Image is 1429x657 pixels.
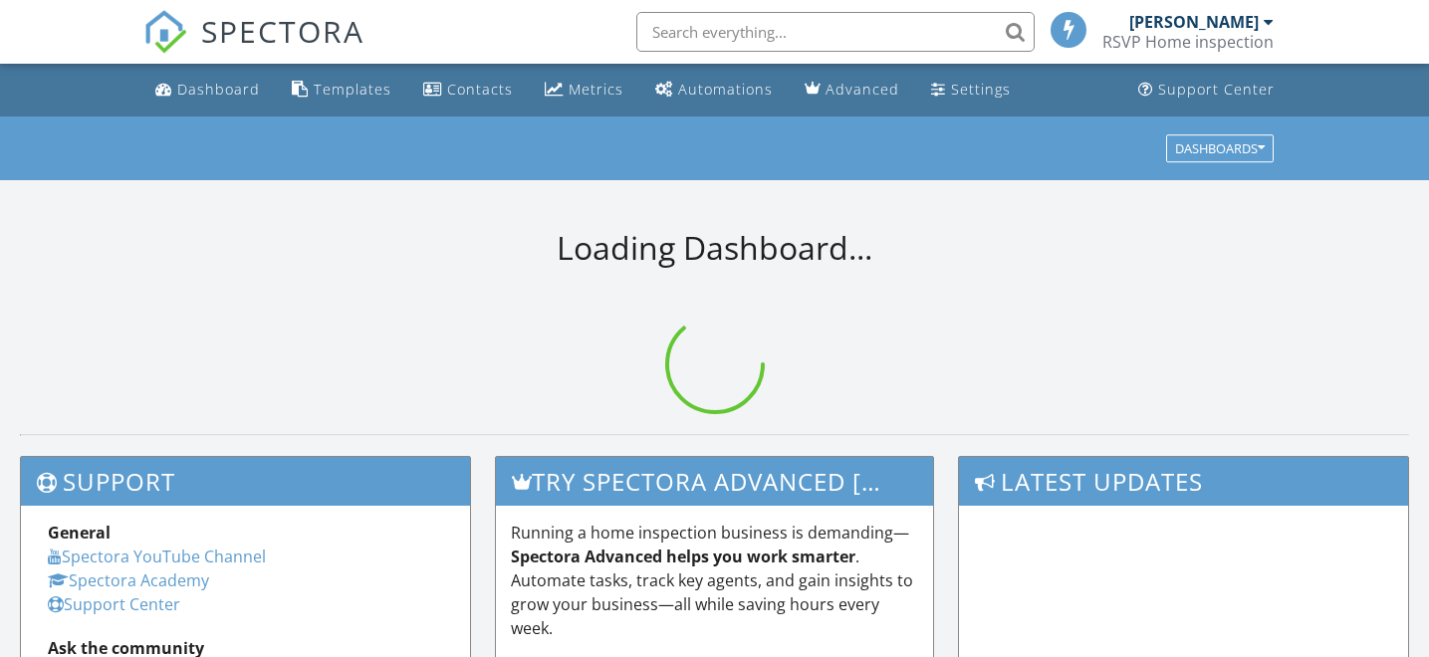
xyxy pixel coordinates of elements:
strong: Spectora Advanced helps you work smarter [511,546,855,567]
div: Templates [314,80,391,99]
a: Dashboard [147,72,268,109]
input: Search everything... [636,12,1035,52]
a: Spectora YouTube Channel [48,546,266,567]
img: The Best Home Inspection Software - Spectora [143,10,187,54]
a: Automations (Basic) [647,72,781,109]
div: Contacts [447,80,513,99]
p: Running a home inspection business is demanding— . Automate tasks, track key agents, and gain ins... [511,521,918,640]
a: Contacts [415,72,521,109]
a: Advanced [797,72,907,109]
div: Support Center [1158,80,1275,99]
h3: Latest Updates [959,457,1408,506]
div: [PERSON_NAME] [1129,12,1259,32]
a: Templates [284,72,399,109]
div: RSVP Home inspection [1102,32,1274,52]
div: Dashboards [1175,141,1265,155]
a: Metrics [537,72,631,109]
div: Settings [951,80,1011,99]
h3: Try spectora advanced [DATE] [496,457,933,506]
span: SPECTORA [201,10,364,52]
h3: Support [21,457,470,506]
strong: General [48,522,111,544]
a: SPECTORA [143,27,364,69]
div: Metrics [569,80,623,99]
div: Advanced [826,80,899,99]
div: Dashboard [177,80,260,99]
a: Spectora Academy [48,569,209,591]
a: Support Center [1130,72,1283,109]
a: Settings [923,72,1019,109]
button: Dashboards [1166,134,1274,162]
a: Support Center [48,593,180,615]
div: Automations [678,80,773,99]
